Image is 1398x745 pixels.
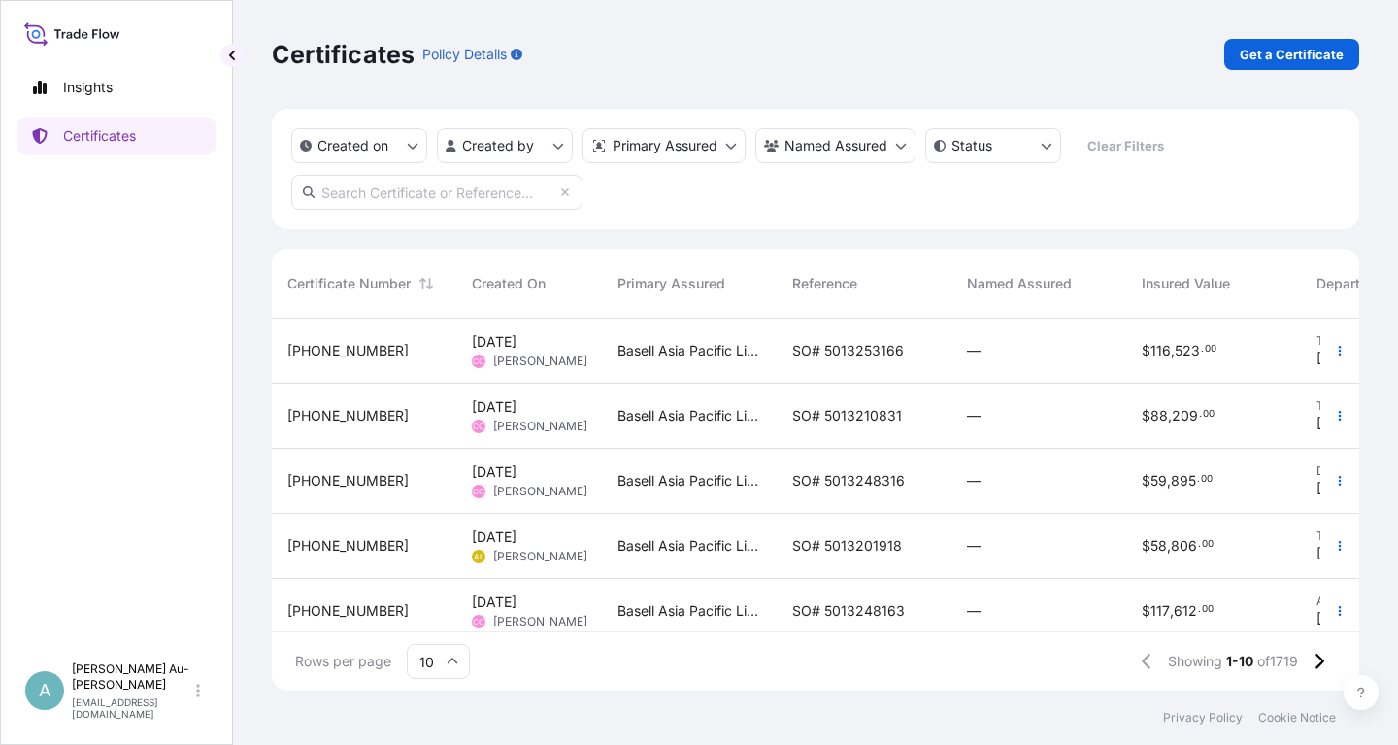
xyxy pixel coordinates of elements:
[493,484,587,499] span: [PERSON_NAME]
[462,136,534,155] p: Created by
[617,406,761,425] span: Basell Asia Pacific Limited
[1240,45,1344,64] p: Get a Certificate
[1168,409,1172,423] span: ,
[422,45,507,64] p: Policy Details
[617,274,725,293] span: Primary Assured
[792,341,904,360] span: SO# 5013253166
[473,417,484,436] span: CC
[1142,274,1230,293] span: Insured Value
[1172,409,1198,423] span: 209
[493,354,587,369] span: [PERSON_NAME]
[1150,539,1167,553] span: 58
[472,332,516,352] span: [DATE]
[967,536,981,556] span: —
[287,406,409,425] span: [PHONE_NUMBER]
[1316,479,1361,498] span: [DATE]
[925,128,1061,163] button: certificateStatus Filter options
[272,39,415,70] p: Certificates
[287,601,409,621] span: [PHONE_NUMBER]
[1197,476,1200,483] span: .
[17,117,216,155] a: Certificates
[493,549,587,564] span: [PERSON_NAME]
[967,601,981,621] span: —
[1087,136,1164,155] p: Clear Filters
[755,128,915,163] button: cargoOwner Filter options
[1201,346,1204,353] span: .
[39,681,50,700] span: A
[1316,414,1361,433] span: [DATE]
[792,274,857,293] span: Reference
[1205,346,1216,353] span: 00
[1171,344,1175,357] span: ,
[617,341,761,360] span: Basell Asia Pacific Limited
[1203,411,1215,418] span: 00
[617,536,761,556] span: Basell Asia Pacific Limited
[967,341,981,360] span: —
[1316,609,1361,628] span: [DATE]
[472,593,516,612] span: [DATE]
[617,471,761,491] span: Basell Asia Pacific Limited
[582,128,746,163] button: distributor Filter options
[1258,710,1336,726] a: Cookie Notice
[1201,476,1213,483] span: 00
[72,696,192,720] p: [EMAIL_ADDRESS][DOMAIN_NAME]
[1167,539,1171,553] span: ,
[1167,474,1171,488] span: ,
[1198,541,1201,548] span: .
[291,128,427,163] button: createdOn Filter options
[472,527,516,547] span: [DATE]
[493,419,587,434] span: [PERSON_NAME]
[792,471,905,491] span: SO# 5013248316
[1071,130,1180,161] button: Clear Filters
[1199,411,1202,418] span: .
[1198,606,1201,613] span: .
[1168,652,1222,671] span: Showing
[17,68,216,107] a: Insights
[1142,474,1150,488] span: $
[473,352,484,371] span: CC
[951,136,992,155] p: Status
[1150,409,1168,423] span: 88
[474,547,484,566] span: AL
[792,536,902,556] span: SO# 5013201918
[1170,604,1174,618] span: ,
[437,128,573,163] button: createdBy Filter options
[287,274,411,293] span: Certificate Number
[291,175,582,210] input: Search Certificate or Reference...
[967,471,981,491] span: —
[1316,349,1361,368] span: [DATE]
[1142,604,1150,618] span: $
[1175,344,1200,357] span: 523
[473,612,484,631] span: CC
[472,397,516,417] span: [DATE]
[1171,474,1196,488] span: 895
[295,652,391,671] span: Rows per page
[287,471,409,491] span: [PHONE_NUMBER]
[493,614,587,629] span: [PERSON_NAME]
[1163,710,1243,726] a: Privacy Policy
[784,136,887,155] p: Named Assured
[1202,541,1214,548] span: 00
[613,136,717,155] p: Primary Assured
[72,661,192,693] p: [PERSON_NAME] Au-[PERSON_NAME]
[1224,39,1359,70] a: Get a Certificate
[1142,409,1150,423] span: $
[1316,544,1361,563] span: [DATE]
[1150,344,1171,357] span: 116
[1142,539,1150,553] span: $
[287,536,409,556] span: [PHONE_NUMBER]
[287,341,409,360] span: [PHONE_NUMBER]
[1142,344,1150,357] span: $
[1226,652,1253,671] span: 1-10
[1174,604,1197,618] span: 612
[617,601,761,621] span: Basell Asia Pacific Limited
[1171,539,1197,553] span: 806
[472,274,546,293] span: Created On
[967,274,1072,293] span: Named Assured
[415,272,438,295] button: Sort
[63,126,136,146] p: Certificates
[1316,274,1381,293] span: Departure
[1257,652,1298,671] span: of 1719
